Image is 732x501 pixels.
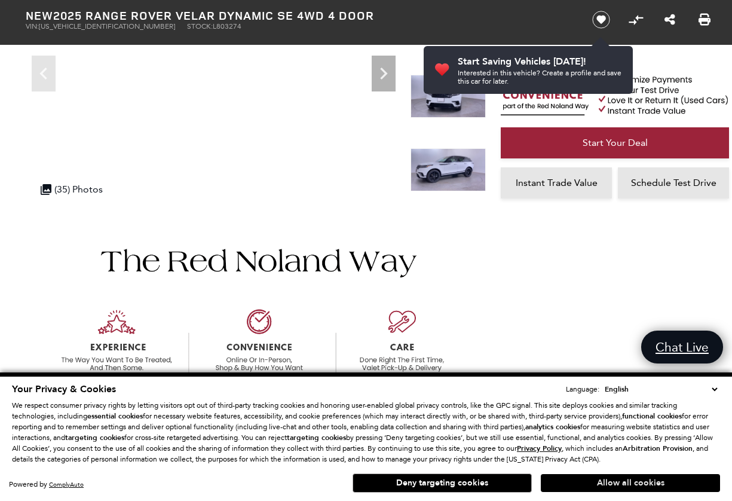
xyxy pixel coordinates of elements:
[12,400,720,465] p: We respect consumer privacy rights by letting visitors opt out of third-party tracking cookies an...
[501,204,729,393] iframe: YouTube video player
[213,22,241,30] span: L803274
[525,422,580,432] strong: analytics cookies
[623,444,693,453] strong: Arbitration Provision
[541,474,720,492] button: Allow all cookies
[35,178,109,201] div: (35) Photos
[602,383,720,395] select: Language Select
[627,11,645,29] button: Compare Vehicle
[411,75,486,118] img: New 2025 Fuji White Land Rover Dynamic SE image 3
[566,386,599,393] div: Language:
[516,177,598,188] span: Instant Trade Value
[618,167,729,198] a: Schedule Test Drive
[26,7,53,23] strong: New
[699,13,710,27] a: Print this New 2025 Range Rover Velar Dynamic SE 4WD 4 Door
[641,331,723,363] a: Chat Live
[49,481,84,488] a: ComplyAuto
[631,177,716,188] span: Schedule Test Drive
[12,383,116,396] span: Your Privacy & Cookies
[9,481,84,488] div: Powered by
[588,10,614,29] button: Save vehicle
[622,411,682,421] strong: functional cookies
[39,22,175,30] span: [US_VEHICLE_IDENTIFICATION_NUMBER]
[187,22,213,30] span: Stock:
[501,127,729,158] a: Start Your Deal
[664,13,675,27] a: Share this New 2025 Range Rover Velar Dynamic SE 4WD 4 Door
[372,56,396,91] div: Next
[65,433,124,442] strong: targeting cookies
[501,167,612,198] a: Instant Trade Value
[650,339,715,355] span: Chat Live
[411,148,486,191] img: New 2025 Fuji White Land Rover Dynamic SE image 4
[87,411,143,421] strong: essential cookies
[287,433,346,442] strong: targeting cookies
[517,444,562,453] a: Privacy Policy
[353,473,532,493] button: Deny targeting cookies
[26,22,39,30] span: VIN:
[583,137,648,148] span: Start Your Deal
[26,9,572,22] h1: 2025 Range Rover Velar Dynamic SE 4WD 4 Door
[517,444,562,453] u: Privacy Policy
